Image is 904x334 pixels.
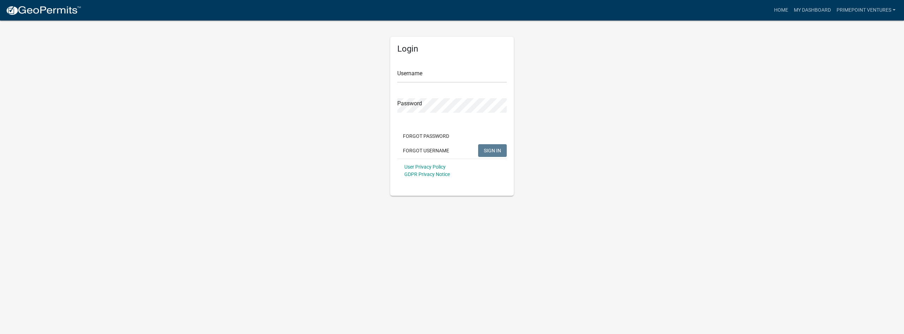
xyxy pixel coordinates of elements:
a: Home [771,4,791,17]
button: Forgot Password [397,130,455,142]
a: My Dashboard [791,4,834,17]
span: SIGN IN [484,147,501,153]
a: GDPR Privacy Notice [404,171,450,177]
a: User Privacy Policy [404,164,446,170]
a: PrimePoint Ventures [834,4,898,17]
button: Forgot Username [397,144,455,157]
button: SIGN IN [478,144,507,157]
h5: Login [397,44,507,54]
